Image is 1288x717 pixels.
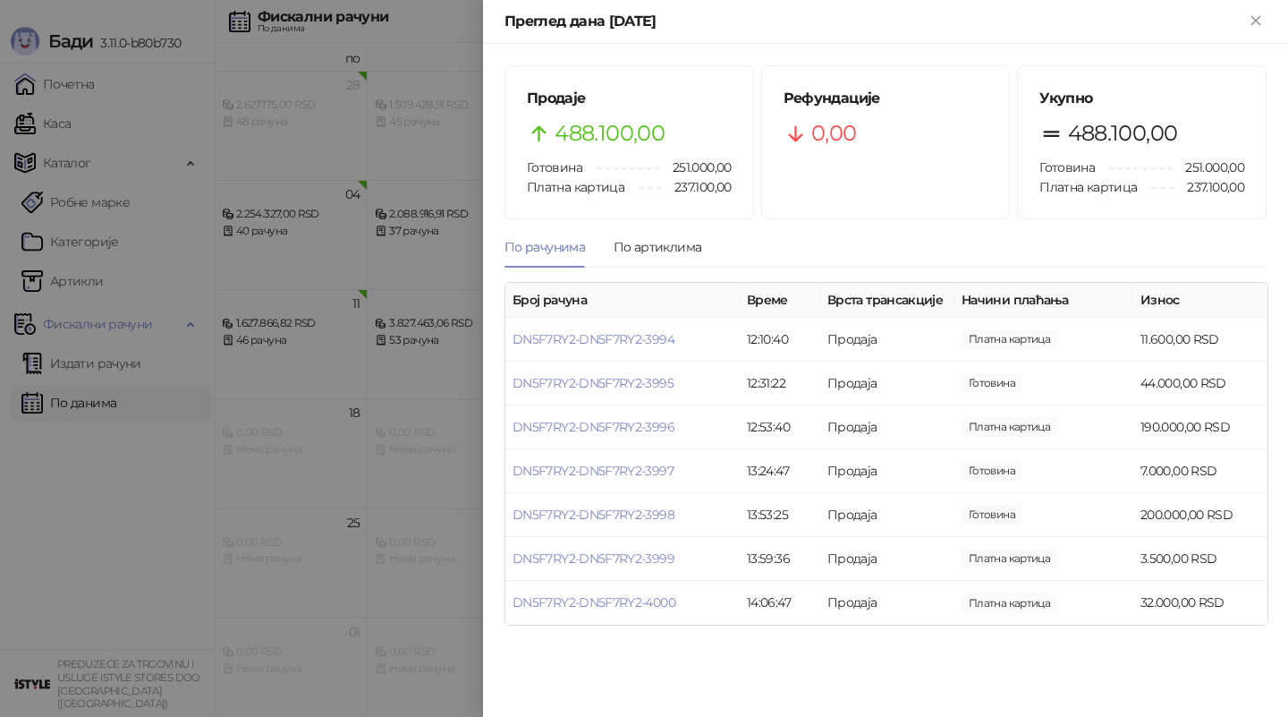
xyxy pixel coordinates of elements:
span: 0,00 [811,116,856,150]
td: Продаја [820,537,954,581]
span: 7.000,00 [962,461,1022,481]
td: 12:31:22 [740,362,820,405]
span: 251.000,00 [1173,158,1244,177]
td: Продаја [820,581,954,625]
td: 12:53:40 [740,405,820,449]
td: 3.500,00 RSD [1133,537,1267,581]
h5: Рефундације [784,88,988,109]
td: 44.000,00 RSD [1133,362,1267,405]
td: 7.000,00 RSD [1133,449,1267,493]
span: 488.100,00 [1068,116,1178,150]
td: 13:59:36 [740,537,820,581]
a: DN5F7RY2-DN5F7RY2-3994 [513,331,674,347]
span: Платна картица [1039,179,1137,195]
td: Продаја [820,362,954,405]
th: Број рачуна [505,283,740,318]
td: 13:53:25 [740,493,820,537]
td: 190.000,00 RSD [1133,405,1267,449]
td: 12:10:40 [740,318,820,362]
td: Продаја [820,405,954,449]
td: Продаја [820,318,954,362]
span: 32.000,00 [962,593,1057,613]
span: 251.000,00 [660,158,732,177]
a: DN5F7RY2-DN5F7RY2-3998 [513,507,674,523]
td: Продаја [820,449,954,493]
h5: Продаје [527,88,732,109]
th: Време [740,283,820,318]
td: 32.000,00 RSD [1133,581,1267,625]
th: Износ [1133,283,1267,318]
span: 3.500,00 [962,549,1057,568]
span: Готовина [527,159,582,175]
a: DN5F7RY2-DN5F7RY2-3997 [513,463,674,479]
div: Преглед дана [DATE] [504,11,1245,32]
td: 11.600,00 RSD [1133,318,1267,362]
span: Готовина [1039,159,1095,175]
th: Начини плаћања [954,283,1133,318]
span: 237.100,00 [662,177,732,197]
div: По рачунима [504,237,585,257]
th: Врста трансакције [820,283,954,318]
td: 200.000,00 RSD [1133,493,1267,537]
td: 14:06:47 [740,581,820,625]
span: 488.100,00 [555,116,665,150]
span: Платна картица [527,179,624,195]
td: 13:24:47 [740,449,820,493]
span: 200.000,00 [962,505,1022,525]
button: Close [1245,11,1267,32]
a: DN5F7RY2-DN5F7RY2-3995 [513,375,674,391]
td: Продаја [820,493,954,537]
span: 190.000,00 [962,417,1057,437]
h5: Укупно [1039,88,1244,109]
div: По артиклима [614,237,701,257]
span: 44.000,00 [962,373,1022,393]
span: 11.600,00 [962,329,1057,349]
a: DN5F7RY2-DN5F7RY2-3999 [513,551,674,567]
a: DN5F7RY2-DN5F7RY2-3996 [513,419,674,435]
span: 237.100,00 [1174,177,1244,197]
a: DN5F7RY2-DN5F7RY2-4000 [513,594,675,610]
